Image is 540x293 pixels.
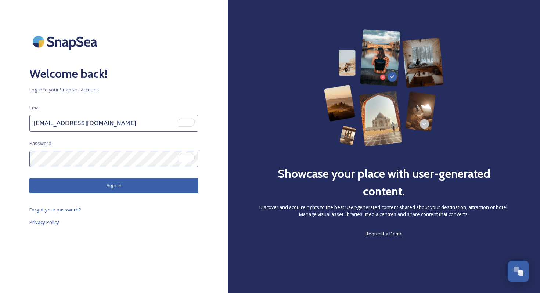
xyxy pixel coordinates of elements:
span: Discover and acquire rights to the best user-generated content shared about your destination, att... [257,204,511,218]
button: Sign in [29,178,198,193]
span: Privacy Policy [29,219,59,225]
img: 63b42ca75bacad526042e722_Group%20154-p-800.png [324,29,444,146]
input: To enrich screen reader interactions, please activate Accessibility in Grammarly extension settings [29,115,198,132]
span: Password [29,140,51,147]
span: Request a Demo [366,230,403,237]
a: Request a Demo [366,229,403,238]
a: Forgot your password? [29,205,198,214]
a: Privacy Policy [29,218,198,227]
input: To enrich screen reader interactions, please activate Accessibility in Grammarly extension settings [29,151,198,167]
span: Email [29,104,41,111]
span: Forgot your password? [29,206,81,213]
h2: Showcase your place with user-generated content. [257,165,511,200]
span: Log in to your SnapSea account [29,86,198,93]
button: Open Chat [508,261,529,282]
img: SnapSea Logo [29,29,103,54]
h2: Welcome back! [29,65,198,83]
